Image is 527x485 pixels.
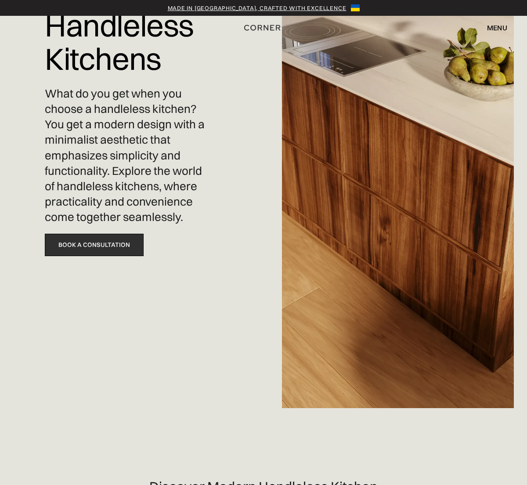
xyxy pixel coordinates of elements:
a: Book a Consultation [45,234,144,256]
p: What do you get when you choose a handleless kitchen? You get a modern design with a minimalist a... [45,86,213,225]
a: home [227,22,300,33]
a: Made in [GEOGRAPHIC_DATA], crafted with excellence [168,4,347,12]
div: menu [487,24,507,31]
div: menu [478,20,507,35]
